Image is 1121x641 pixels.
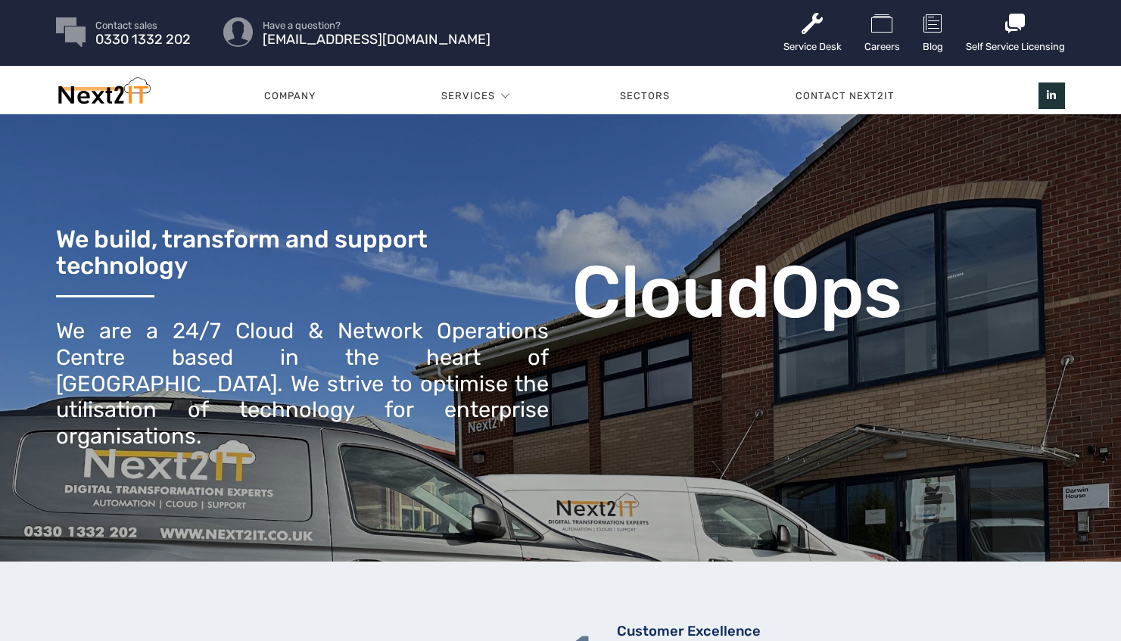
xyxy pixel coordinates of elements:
a: Contact Next2IT [733,73,958,119]
a: Company [201,73,378,119]
h3: We build, transform and support technology [56,226,549,279]
h5: Customer Excellence [617,622,1064,641]
span: [EMAIL_ADDRESS][DOMAIN_NAME] [263,35,490,45]
a: Contact sales 0330 1332 202 [95,20,191,45]
img: Next2IT [56,77,151,111]
a: Sectors [558,73,733,119]
span: 0330 1332 202 [95,35,191,45]
a: Services [441,73,495,119]
span: Have a question? [263,20,490,30]
a: Have a question? [EMAIL_ADDRESS][DOMAIN_NAME] [263,20,490,45]
b: CloudOps [571,249,901,336]
div: We are a 24/7 Cloud & Network Operations Centre based in the heart of [GEOGRAPHIC_DATA]. We striv... [56,318,549,450]
span: Contact sales [95,20,191,30]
